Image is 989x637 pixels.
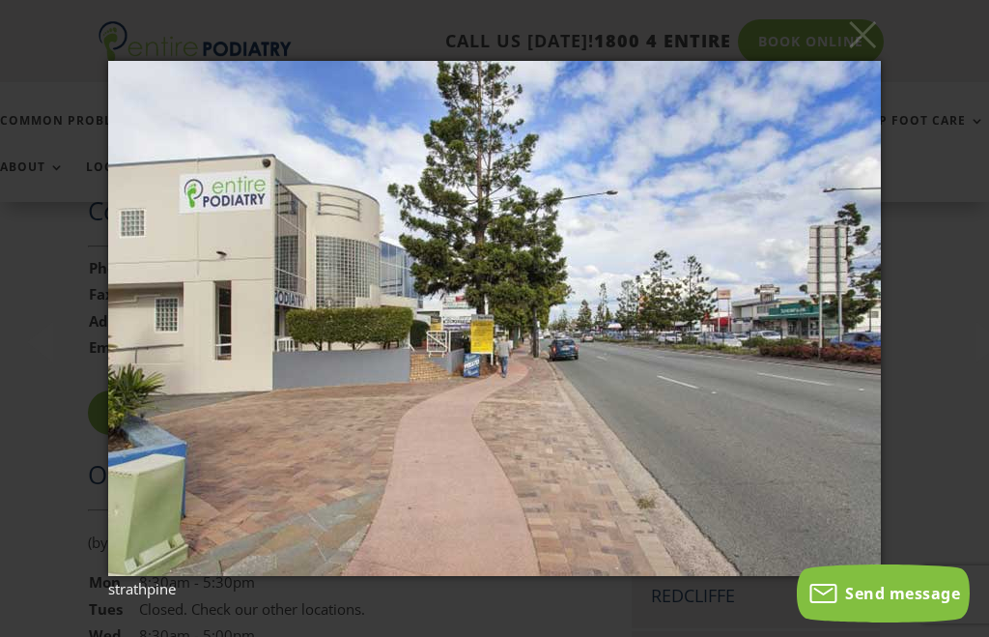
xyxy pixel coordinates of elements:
div: strathpine [108,580,881,597]
img: Strathpine Podiatrist Entire Podiatry [108,22,881,615]
button: Next (Right arrow key) [943,288,989,334]
button: Send message [797,565,970,623]
span: Send message [845,583,960,604]
button: × [114,13,887,55]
